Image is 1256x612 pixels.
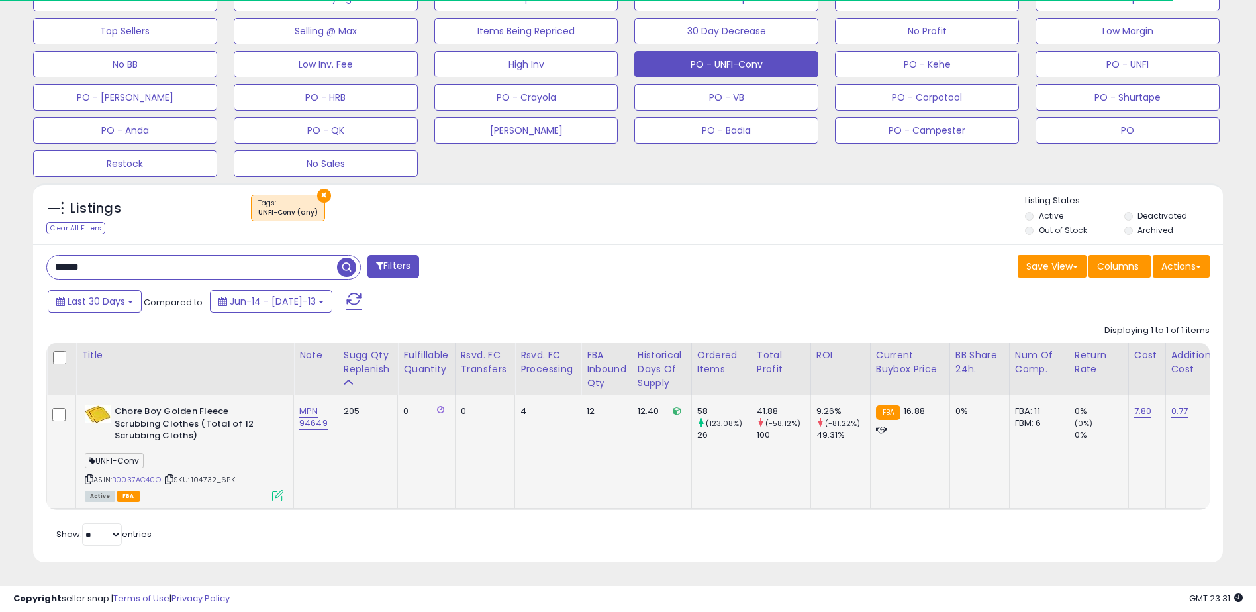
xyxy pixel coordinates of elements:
[1039,225,1087,236] label: Out of Stock
[1137,225,1173,236] label: Archived
[338,343,398,395] th: Please note that this number is a calculation based on your required days of coverage and your ve...
[33,18,217,44] button: Top Sellers
[115,405,275,446] b: Chore Boy Golden Fleece Scrubbing Clothes (Total of 12 Scrubbing Cloths)
[434,18,618,44] button: Items Being Repriced
[461,348,510,376] div: Rsvd. FC Transfers
[144,296,205,309] span: Compared to:
[1036,117,1220,144] button: PO
[344,405,388,417] div: 205
[1015,417,1059,429] div: FBM: 6
[230,295,316,308] span: Jun-14 - [DATE]-13
[1025,195,1223,207] p: Listing States:
[825,418,860,429] small: (-81.22%)
[299,348,332,362] div: Note
[68,295,125,308] span: Last 30 Days
[234,18,418,44] button: Selling @ Max
[520,405,571,417] div: 4
[835,18,1019,44] button: No Profit
[56,528,152,540] span: Show: entries
[344,348,393,376] div: Sugg Qty Replenish
[70,199,121,218] h5: Listings
[85,453,144,468] span: UNFI-Conv
[171,592,230,605] a: Privacy Policy
[33,84,217,111] button: PO - [PERSON_NAME]
[520,348,575,376] div: Rsvd. FC Processing
[1036,84,1220,111] button: PO - Shurtape
[876,405,900,420] small: FBA
[1018,255,1087,278] button: Save View
[697,348,746,376] div: Ordered Items
[697,429,751,441] div: 26
[317,189,331,203] button: ×
[634,117,818,144] button: PO - Badia
[33,150,217,177] button: Restock
[955,405,999,417] div: 0%
[434,51,618,77] button: High Inv
[1189,592,1243,605] span: 2025-08-13 23:31 GMT
[48,290,142,313] button: Last 30 Days
[1153,255,1210,278] button: Actions
[234,51,418,77] button: Low Inv. Fee
[1015,348,1063,376] div: Num of Comp.
[835,51,1019,77] button: PO - Kehe
[955,348,1004,376] div: BB Share 24h.
[1075,429,1128,441] div: 0%
[757,405,810,417] div: 41.88
[1171,405,1188,418] a: 0.77
[33,117,217,144] button: PO - Anda
[299,405,328,430] a: MPN 94649
[434,84,618,111] button: PO - Crayola
[258,198,318,218] span: Tags :
[1036,18,1220,44] button: Low Margin
[1075,348,1123,376] div: Return Rate
[816,429,870,441] div: 49.31%
[1039,210,1063,221] label: Active
[587,405,622,417] div: 12
[13,593,230,605] div: seller snap | |
[816,405,870,417] div: 9.26%
[234,117,418,144] button: PO - QK
[587,348,626,390] div: FBA inbound Qty
[234,150,418,177] button: No Sales
[403,348,449,376] div: Fulfillable Quantity
[258,208,318,217] div: UNFI-Conv (any)
[403,405,444,417] div: 0
[461,405,505,417] div: 0
[904,405,925,417] span: 16.88
[367,255,419,278] button: Filters
[1104,325,1210,337] div: Displaying 1 to 1 of 1 items
[1075,405,1128,417] div: 0%
[13,592,62,605] strong: Copyright
[1075,418,1093,429] small: (0%)
[210,290,332,313] button: Jun-14 - [DATE]-13
[765,418,800,429] small: (-58.12%)
[697,405,751,417] div: 58
[81,348,288,362] div: Title
[1088,255,1151,278] button: Columns
[112,474,161,485] a: B0037AC40O
[638,348,686,390] div: Historical Days Of Supply
[85,491,115,502] span: All listings currently available for purchase on Amazon
[1134,348,1160,362] div: Cost
[634,84,818,111] button: PO - VB
[876,348,944,376] div: Current Buybox Price
[835,117,1019,144] button: PO - Campester
[1015,405,1059,417] div: FBA: 11
[163,474,235,485] span: | SKU: 104732_6PK
[85,405,283,500] div: ASIN:
[757,429,810,441] div: 100
[117,491,140,502] span: FBA
[757,348,805,376] div: Total Profit
[85,405,111,423] img: 41DKa8J+vFL._SL40_.jpg
[634,51,818,77] button: PO - UNFI-Conv
[234,84,418,111] button: PO - HRB
[706,418,742,429] small: (123.08%)
[835,84,1019,111] button: PO - Corpotool
[1137,210,1187,221] label: Deactivated
[1036,51,1220,77] button: PO - UNFI
[1134,405,1152,418] a: 7.80
[46,222,105,234] div: Clear All Filters
[33,51,217,77] button: No BB
[113,592,169,605] a: Terms of Use
[634,18,818,44] button: 30 Day Decrease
